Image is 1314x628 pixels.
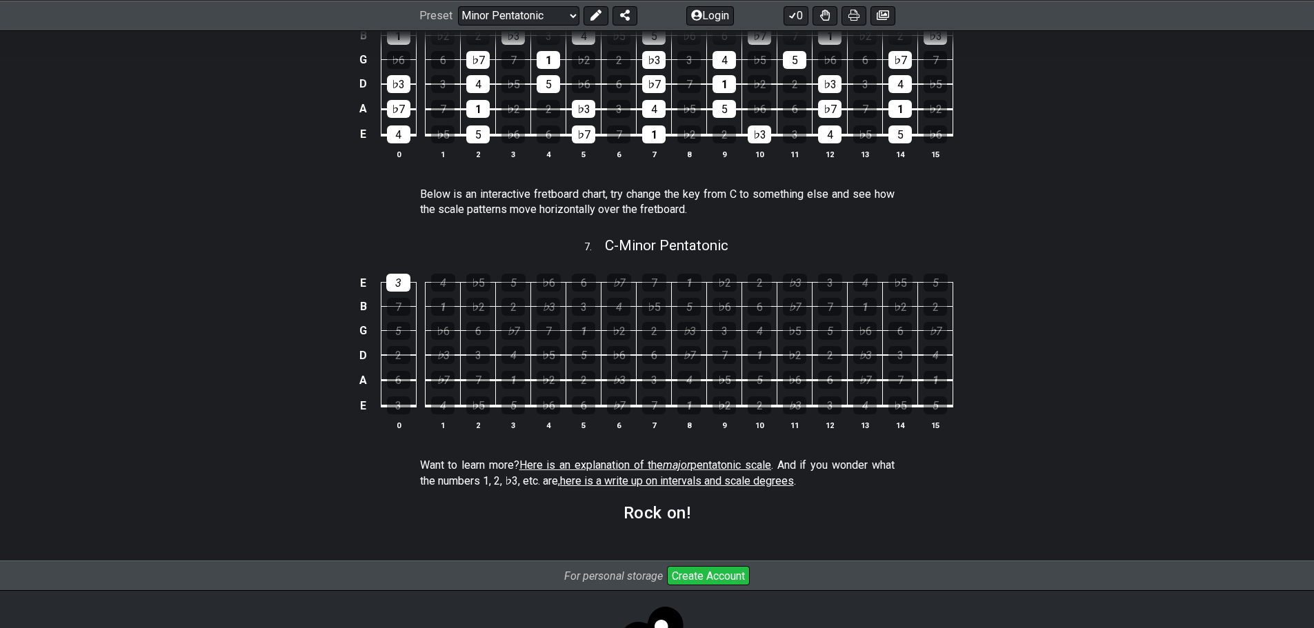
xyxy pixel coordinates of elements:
div: 5 [924,396,947,414]
div: 5 [924,274,948,292]
div: 1 [466,100,490,118]
div: ♭7 [924,322,947,340]
div: 3 [818,396,842,414]
div: 1 [677,274,701,292]
div: ♭2 [466,298,490,316]
div: 5 [501,274,526,292]
th: 1 [426,147,461,161]
div: 5 [642,27,666,45]
div: 2 [501,298,525,316]
div: 7 [853,100,877,118]
div: ♭3 [642,51,666,69]
div: 3 [431,75,455,93]
div: 4 [818,125,842,143]
div: 4 [572,27,595,45]
div: ♭5 [748,51,771,69]
div: ♭3 [537,298,560,316]
div: 6 [431,51,455,69]
div: 1 [537,51,560,69]
div: 2 [783,75,806,93]
div: ♭2 [748,75,771,93]
div: ♭6 [607,346,630,364]
div: ♭2 [572,51,595,69]
div: 7 [501,51,525,69]
div: 4 [713,51,736,69]
div: 7 [431,100,455,118]
div: ♭6 [924,125,947,143]
div: ♭3 [853,346,877,364]
div: 7 [713,346,736,364]
div: 2 [748,396,771,414]
div: ♭7 [431,371,455,389]
div: 7 [466,371,490,389]
p: Below is an interactive fretboard chart, try change the key from C to something else and see how ... [420,187,895,218]
div: 6 [783,100,806,118]
span: Preset [419,9,452,22]
div: 7 [924,51,947,69]
div: ♭2 [431,27,455,45]
div: ♭5 [783,322,806,340]
button: Login [686,6,734,25]
div: 2 [387,346,410,364]
td: A [355,367,372,393]
div: 5 [748,371,771,389]
button: 0 [784,6,808,25]
div: 4 [642,100,666,118]
div: ♭5 [607,27,630,45]
span: 7 . [584,240,605,255]
div: 7 [642,274,666,292]
div: 4 [607,298,630,316]
div: 4 [888,75,912,93]
div: ♭3 [748,125,771,143]
span: here is a write up on intervals and scale degrees [560,474,794,487]
div: ♭6 [572,75,595,93]
div: ♭2 [607,322,630,340]
div: ♭2 [888,298,912,316]
td: E [355,392,372,418]
td: B [355,294,372,318]
th: 5 [566,147,601,161]
div: 2 [607,51,630,69]
div: 3 [818,274,842,292]
div: ♭5 [466,396,490,414]
div: 6 [537,125,560,143]
div: 1 [431,298,455,316]
div: 4 [431,274,455,292]
th: 3 [496,418,531,432]
div: ♭6 [431,322,455,340]
div: ♭5 [888,396,912,414]
div: ♭7 [466,51,490,69]
th: 14 [883,147,918,161]
div: 7 [607,125,630,143]
th: 0 [381,418,416,432]
div: 1 [713,75,736,93]
select: Preset [458,6,579,25]
div: 5 [501,396,525,414]
div: 3 [607,100,630,118]
div: 2 [642,322,666,340]
th: 8 [672,147,707,161]
div: 2 [748,274,772,292]
div: 5 [818,322,842,340]
th: 1 [426,418,461,432]
th: 11 [777,147,813,161]
div: ♭6 [818,51,842,69]
div: ♭2 [713,396,736,414]
div: 1 [853,298,877,316]
div: ♭2 [853,27,877,45]
div: ♭3 [572,100,595,118]
div: 6 [466,322,490,340]
div: 1 [501,371,525,389]
em: major [663,458,690,472]
div: ♭6 [677,27,701,45]
div: 3 [642,371,666,389]
th: 10 [742,147,777,161]
div: ♭3 [501,27,525,45]
div: 7 [387,298,410,316]
th: 10 [742,418,777,432]
div: 1 [677,396,701,414]
div: 7 [888,371,912,389]
th: 4 [531,418,566,432]
div: ♭6 [748,100,771,118]
div: 1 [888,100,912,118]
